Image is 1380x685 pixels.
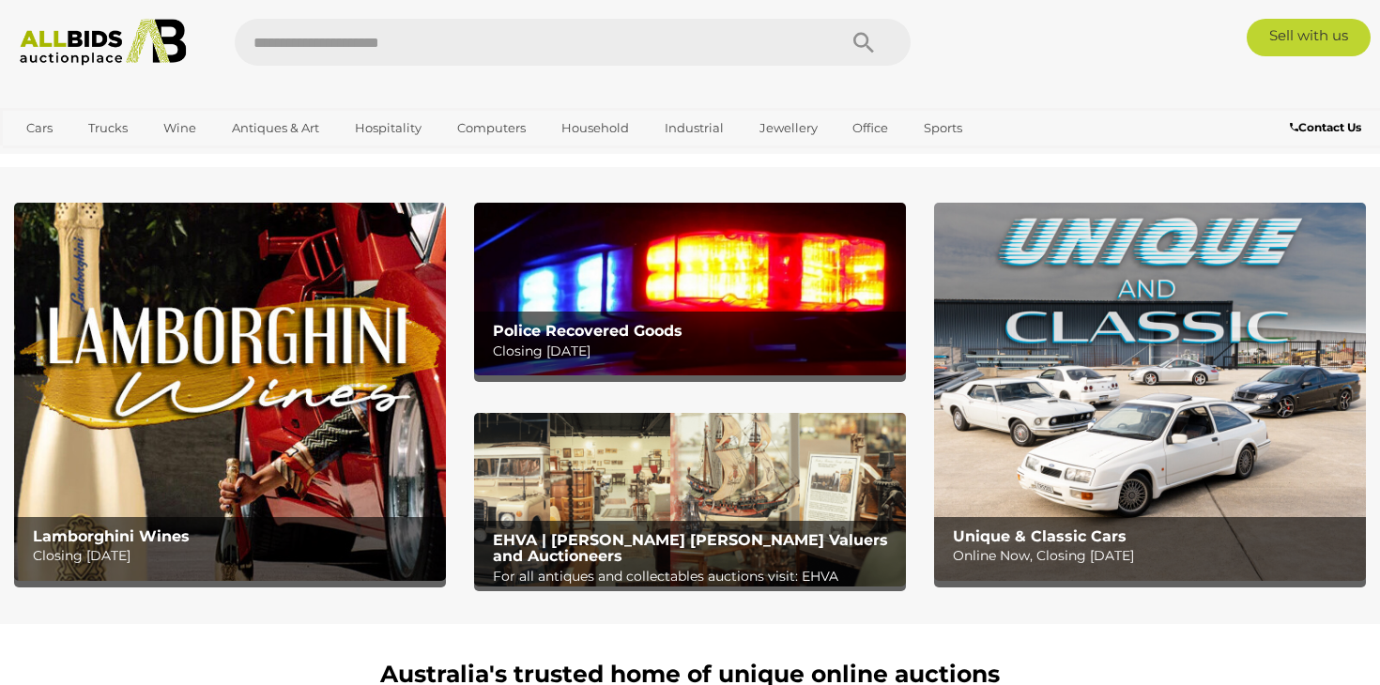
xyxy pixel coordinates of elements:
[493,565,897,588] p: For all antiques and collectables auctions visit: EHVA
[33,544,437,568] p: Closing [DATE]
[840,113,900,144] a: Office
[934,203,1366,581] img: Unique & Classic Cars
[1290,117,1366,138] a: Contact Us
[33,527,190,545] b: Lamborghini Wines
[445,113,538,144] a: Computers
[474,203,906,375] img: Police Recovered Goods
[220,113,331,144] a: Antiques & Art
[747,113,830,144] a: Jewellery
[652,113,736,144] a: Industrial
[343,113,434,144] a: Hospitality
[14,113,65,144] a: Cars
[474,413,906,586] a: EHVA | Evans Hastings Valuers and Auctioneers EHVA | [PERSON_NAME] [PERSON_NAME] Valuers and Auct...
[474,413,906,586] img: EHVA | Evans Hastings Valuers and Auctioneers
[151,113,208,144] a: Wine
[934,203,1366,581] a: Unique & Classic Cars Unique & Classic Cars Online Now, Closing [DATE]
[493,531,888,566] b: EHVA | [PERSON_NAME] [PERSON_NAME] Valuers and Auctioneers
[817,19,911,66] button: Search
[14,203,446,581] a: Lamborghini Wines Lamborghini Wines Closing [DATE]
[1290,120,1361,134] b: Contact Us
[14,203,446,581] img: Lamborghini Wines
[549,113,641,144] a: Household
[1247,19,1371,56] a: Sell with us
[10,19,196,66] img: Allbids.com.au
[953,544,1357,568] p: Online Now, Closing [DATE]
[14,144,172,175] a: [GEOGRAPHIC_DATA]
[912,113,974,144] a: Sports
[493,340,897,363] p: Closing [DATE]
[493,322,682,340] b: Police Recovered Goods
[474,203,906,375] a: Police Recovered Goods Police Recovered Goods Closing [DATE]
[76,113,140,144] a: Trucks
[953,527,1127,545] b: Unique & Classic Cars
